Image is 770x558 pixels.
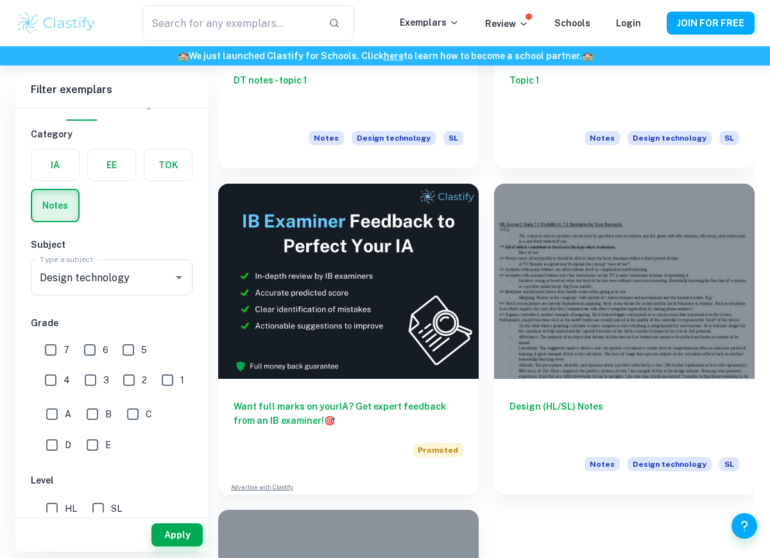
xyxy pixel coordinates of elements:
span: 5 [141,343,147,357]
label: Type a subject [40,254,93,265]
span: 🏫 [582,51,593,61]
button: JOIN FOR FREE [667,12,755,35]
span: 🏫 [178,51,189,61]
span: E [105,438,111,452]
button: EE [88,150,135,180]
span: 3 [103,373,109,387]
span: SL [111,501,122,516]
span: B [105,407,112,421]
a: Advertise with Clastify [231,483,293,492]
h6: DT notes - topic 1 [234,73,463,116]
span: D [65,438,71,452]
a: Schools [554,18,590,28]
h6: Category [31,127,193,141]
span: 🎯 [324,415,335,426]
button: TOK [144,150,192,180]
span: SL [443,131,463,145]
h6: Design (HL/SL) Notes [509,399,739,442]
button: Apply [151,523,203,546]
img: Thumbnail [218,184,479,379]
span: HL [65,501,77,516]
span: SL [719,457,739,471]
span: Design technology [352,131,436,145]
a: Want full marks on yourIA? Get expert feedback from an IB examiner!PromotedAdvertise with Clastify [218,184,479,495]
h6: Filter exemplars [15,72,208,108]
h6: Grade [31,316,193,330]
span: C [146,407,152,421]
span: Design technology [628,457,712,471]
span: A [65,407,71,421]
span: Design technology [628,131,712,145]
span: 2 [142,373,147,387]
h6: Level [31,473,193,487]
p: Exemplars [400,15,459,30]
span: 6 [103,343,108,357]
span: 7 [64,343,69,357]
span: Notes [585,457,620,471]
a: Design (HL/SL) NotesNotesDesign technologySL [494,184,755,495]
button: IA [31,150,79,180]
input: Search for any exemplars... [142,5,318,41]
h6: We just launched Clastify for Schools. Click to learn how to become a school partner. [3,49,767,63]
span: 4 [64,373,70,387]
button: Open [170,268,188,286]
button: Help and Feedback [732,513,757,539]
span: Notes [585,131,620,145]
h6: Want full marks on your IA ? Get expert feedback from an IB examiner! [234,399,463,428]
p: Review [485,17,529,31]
h6: Subject [31,238,193,252]
span: 1 [180,373,184,387]
span: Notes [309,131,344,145]
h6: Topic 1 [509,73,739,116]
span: Promoted [413,443,463,457]
a: Login [616,18,641,28]
span: SL [719,131,739,145]
img: Clastify logo [15,10,97,36]
button: Notes [32,190,78,221]
a: here [384,51,404,61]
